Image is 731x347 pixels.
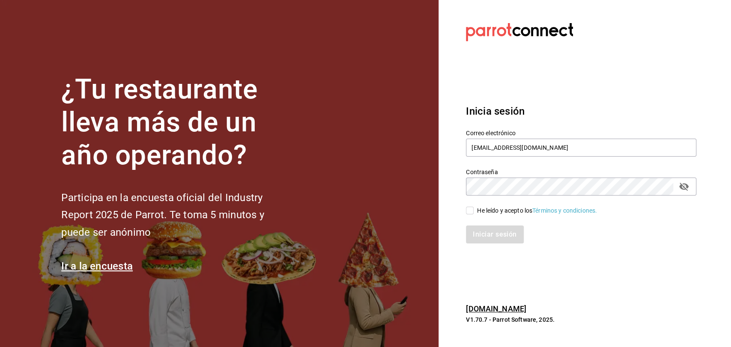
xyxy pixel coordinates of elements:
button: passwordField [677,179,691,194]
p: V1.70.7 - Parrot Software, 2025. [466,315,696,324]
h1: ¿Tu restaurante lleva más de un año operando? [61,73,292,172]
h3: Inicia sesión [466,104,696,119]
a: [DOMAIN_NAME] [466,304,526,313]
a: Ir a la encuesta [61,260,133,272]
label: Contraseña [466,169,696,175]
div: He leído y acepto los [477,206,597,215]
input: Ingresa tu correo electrónico [466,139,696,157]
a: Términos y condiciones. [532,207,597,214]
h2: Participa en la encuesta oficial del Industry Report 2025 de Parrot. Te toma 5 minutos y puede se... [61,189,292,241]
label: Correo electrónico [466,130,696,136]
